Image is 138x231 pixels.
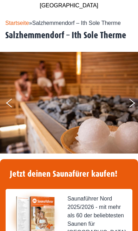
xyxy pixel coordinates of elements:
[5,30,138,41] h2: Salzhemmendorf – Ith Sole Therme
[6,165,132,183] h4: Jetzt deinen Saunafürer kaufen!
[5,20,121,26] span: »
[5,20,29,26] a: Startseite
[6,96,24,113] button: Previous
[32,20,121,26] span: Salzhemmendorf – Ith Sole Therme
